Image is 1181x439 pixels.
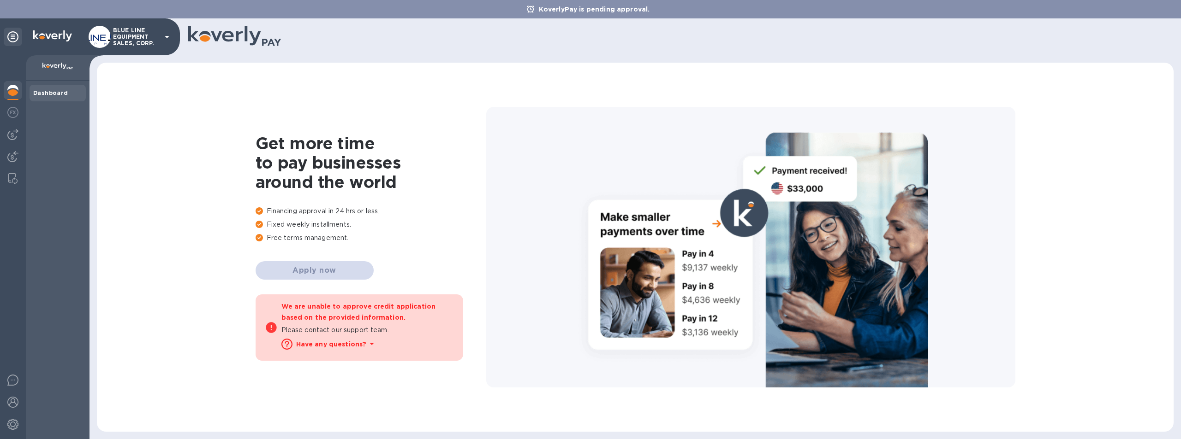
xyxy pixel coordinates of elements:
[4,28,22,46] div: Unpin categories
[33,30,72,41] img: Logo
[113,27,159,47] p: BLUE LINE EQUIPMENT SALES, CORP.
[281,303,436,321] b: We are unable to approve credit application based on the provided information.
[256,220,486,229] p: Fixed weekly installments.
[7,107,18,118] img: Foreign exchange
[281,325,454,335] p: Please contact our support team.
[256,206,486,216] p: Financing approval in 24 hrs or less.
[256,134,486,192] h1: Get more time to pay businesses around the world
[296,340,367,348] b: Have any questions?
[256,233,486,243] p: Free terms management.
[33,89,68,96] b: Dashboard
[534,5,655,14] p: KoverlyPay is pending approval.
